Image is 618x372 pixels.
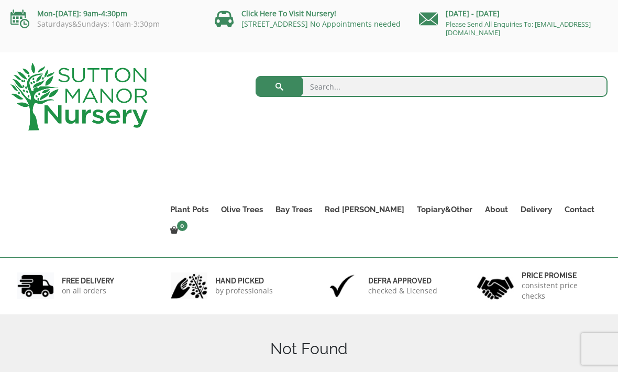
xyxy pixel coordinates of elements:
[10,20,199,28] p: Saturdays&Sundays: 10am-3:30pm
[477,270,514,302] img: 4.jpg
[318,202,411,217] a: Red [PERSON_NAME]
[269,202,318,217] a: Bay Trees
[324,272,360,299] img: 3.jpg
[514,202,558,217] a: Delivery
[241,8,336,18] a: Click Here To Visit Nursery!
[368,286,437,296] p: checked & Licensed
[62,276,114,286] h6: FREE DELIVERY
[522,280,601,301] p: consistent price checks
[10,340,608,358] h1: Not Found
[411,202,479,217] a: Topiary&Other
[177,221,187,231] span: 0
[215,286,273,296] p: by professionals
[171,272,207,299] img: 2.jpg
[10,63,148,130] img: logo
[419,7,608,20] p: [DATE] - [DATE]
[164,202,215,217] a: Plant Pots
[215,276,273,286] h6: hand picked
[10,7,199,20] p: Mon-[DATE]: 9am-4:30pm
[256,76,608,97] input: Search...
[479,202,514,217] a: About
[558,202,601,217] a: Contact
[215,202,269,217] a: Olive Trees
[164,223,191,238] a: 0
[522,271,601,280] h6: Price promise
[241,19,401,29] a: [STREET_ADDRESS] No Appointments needed
[368,276,437,286] h6: Defra approved
[446,19,591,37] a: Please Send All Enquiries To: [EMAIL_ADDRESS][DOMAIN_NAME]
[62,286,114,296] p: on all orders
[17,272,54,299] img: 1.jpg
